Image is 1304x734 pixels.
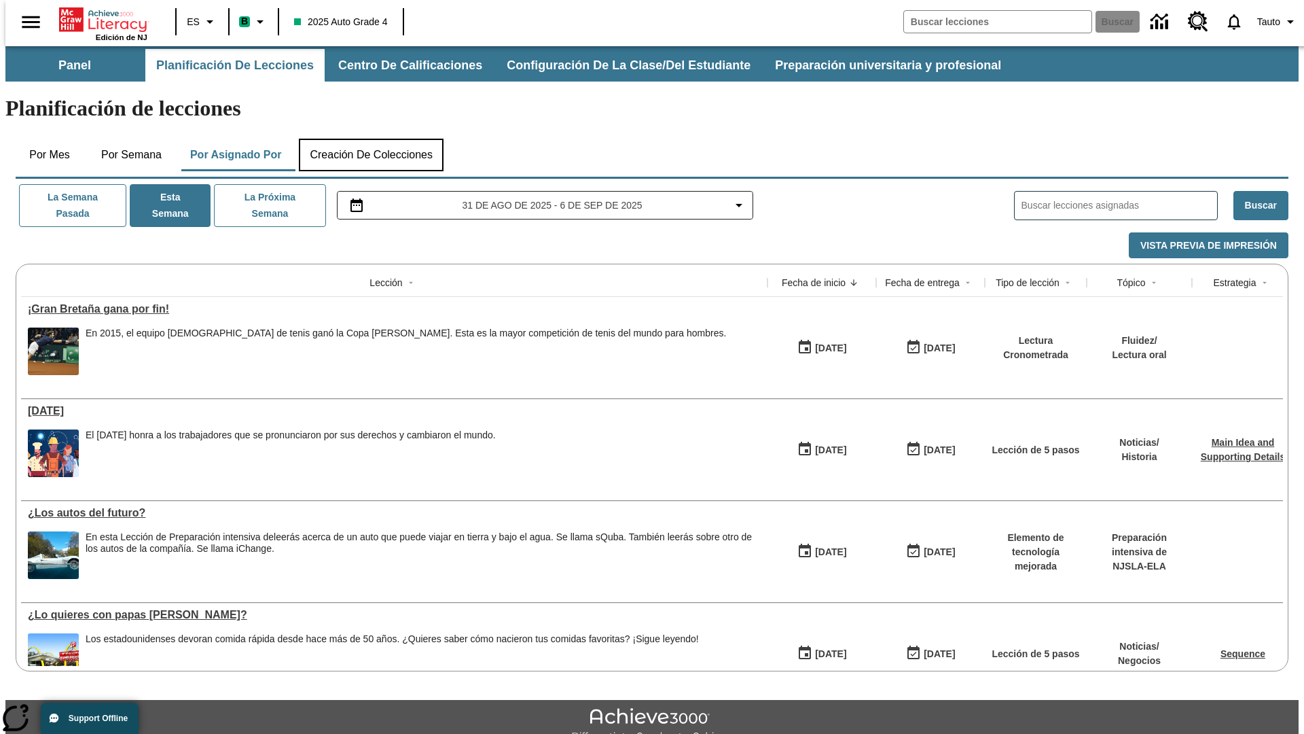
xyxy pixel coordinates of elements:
button: Por semana [90,139,173,171]
span: Support Offline [69,714,128,723]
button: Sort [1059,275,1076,291]
div: Subbarra de navegación [5,46,1299,82]
div: El Día del Trabajo honra a los trabajadores que se pronunciaron por sus derechos y cambiaron el m... [86,430,496,477]
button: Sort [960,275,976,291]
a: Portada [59,6,147,33]
p: Elemento de tecnología mejorada [992,531,1080,574]
span: 2025 Auto Grade 4 [294,15,388,29]
input: Buscar lecciones asignadas [1021,196,1217,215]
button: Sort [846,275,862,291]
div: [DATE] [924,544,955,561]
span: 31 de ago de 2025 - 6 de sep de 2025 [462,198,642,213]
button: Esta semana [130,184,211,227]
div: Fecha de entrega [885,276,960,290]
span: B [241,13,248,30]
a: Sequence [1220,648,1265,659]
button: Sort [403,275,419,291]
div: [DATE] [815,442,846,459]
span: Tauto [1257,15,1280,29]
button: Seleccione el intervalo de fechas opción del menú [343,197,748,213]
a: Día del Trabajo, Lecciones [28,405,761,417]
button: Creación de colecciones [299,139,443,171]
p: Negocios [1118,654,1161,668]
div: Fecha de inicio [782,276,846,290]
div: ¿Lo quieres con papas fritas? [28,609,761,621]
button: 06/30/26: Último día en que podrá accederse la lección [901,539,960,565]
div: Subbarra de navegación [5,49,1013,82]
testabrev: leerás acerca de un auto que puede viajar en tierra y bajo el agua. Se llama sQuba. También leerá... [86,531,752,554]
div: Día del Trabajo [28,405,761,417]
p: Preparación intensiva de NJSLA-ELA [1093,531,1185,574]
p: Fluidez / [1112,334,1166,348]
div: [DATE] [924,442,955,459]
p: Noticias / [1119,436,1159,450]
button: 09/01/25: Primer día en que estuvo disponible la lección [793,335,851,361]
input: Buscar campo [904,11,1091,33]
button: Centro de calificaciones [327,49,493,82]
button: Abrir el menú lateral [11,2,51,42]
div: El [DATE] honra a los trabajadores que se pronunciaron por sus derechos y cambiaron el mundo. [86,430,496,441]
button: 09/07/25: Último día en que podrá accederse la lección [901,335,960,361]
button: 09/01/25: Primer día en que estuvo disponible la lección [793,437,851,463]
div: En 2015, el equipo [DEMOGRAPHIC_DATA] de tenis ganó la Copa [PERSON_NAME]. Esta es la mayor compe... [86,328,726,339]
button: Preparación universitaria y profesional [764,49,1012,82]
button: Por mes [16,139,84,171]
a: Centro de recursos, Se abrirá en una pestaña nueva. [1180,3,1216,40]
button: Planificación de lecciones [145,49,325,82]
a: Centro de información [1142,3,1180,41]
button: Boost El color de la clase es verde menta. Cambiar el color de la clase. [234,10,274,34]
div: En esta Lección de Preparación intensiva de [86,531,761,555]
p: Historia [1119,450,1159,464]
div: Portada [59,5,147,41]
button: 07/14/25: Primer día en que estuvo disponible la lección [793,641,851,667]
div: En esta Lección de Preparación intensiva de leerás acerca de un auto que puede viajar en tierra y... [86,531,761,579]
button: Lenguaje: ES, Selecciona un idioma [181,10,224,34]
div: [DATE] [815,646,846,663]
div: En 2015, el equipo británico de tenis ganó la Copa Davis. Esta es la mayor competición de tenis d... [86,328,726,375]
div: [DATE] [924,646,955,663]
div: [DATE] [924,340,955,357]
div: Estrategia [1213,276,1256,290]
button: 07/23/25: Primer día en que estuvo disponible la lección [793,539,851,565]
img: Uno de los primeros locales de McDonald's, con el icónico letrero rojo y los arcos amarillos. [28,633,79,681]
a: ¡Gran Bretaña gana por fin!, Lecciones [28,303,761,315]
h1: Planificación de lecciones [5,96,1299,121]
div: Tópico [1117,276,1145,290]
div: Los estadounidenses devoran comida rápida desde hace más de 50 años. ¿Quieres saber cómo nacieron... [86,633,699,681]
p: Lección de 5 pasos [992,647,1079,661]
a: Main Idea and Supporting Details [1201,437,1285,462]
div: ¿Los autos del futuro? [28,507,761,519]
button: 09/07/25: Último día en que podrá accederse la lección [901,437,960,463]
p: Lectura oral [1112,348,1166,362]
a: Notificaciones [1216,4,1252,39]
button: La próxima semana [214,184,325,227]
img: Un automóvil de alta tecnología flotando en el agua. [28,531,79,579]
button: 07/20/26: Último día en que podrá accederse la lección [901,641,960,667]
button: Por asignado por [179,139,293,171]
span: Edición de NJ [96,33,147,41]
svg: Collapse Date Range Filter [731,197,747,213]
p: Lectura Cronometrada [992,334,1080,362]
div: Tipo de lección [996,276,1059,290]
button: Vista previa de impresión [1129,232,1288,259]
p: Noticias / [1118,640,1161,654]
button: Buscar [1233,191,1288,220]
div: Lección [369,276,402,290]
div: [DATE] [815,340,846,357]
span: ES [187,15,200,29]
button: Sort [1146,275,1162,291]
button: Panel [7,49,143,82]
button: Configuración de la clase/del estudiante [496,49,761,82]
button: Support Offline [41,703,139,734]
a: ¿Lo quieres con papas fritas?, Lecciones [28,609,761,621]
img: Tenista británico Andy Murray extendiendo todo su cuerpo para alcanzar una pelota durante un part... [28,328,79,375]
div: Los estadounidenses devoran comida rápida desde hace más de 50 años. ¿Quieres saber cómo nacieron... [86,633,699,645]
button: Perfil/Configuración [1252,10,1304,34]
button: La semana pasada [19,184,126,227]
a: ¿Los autos del futuro? , Lecciones [28,507,761,519]
div: ¡Gran Bretaña gana por fin! [28,303,761,315]
div: [DATE] [815,544,846,561]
